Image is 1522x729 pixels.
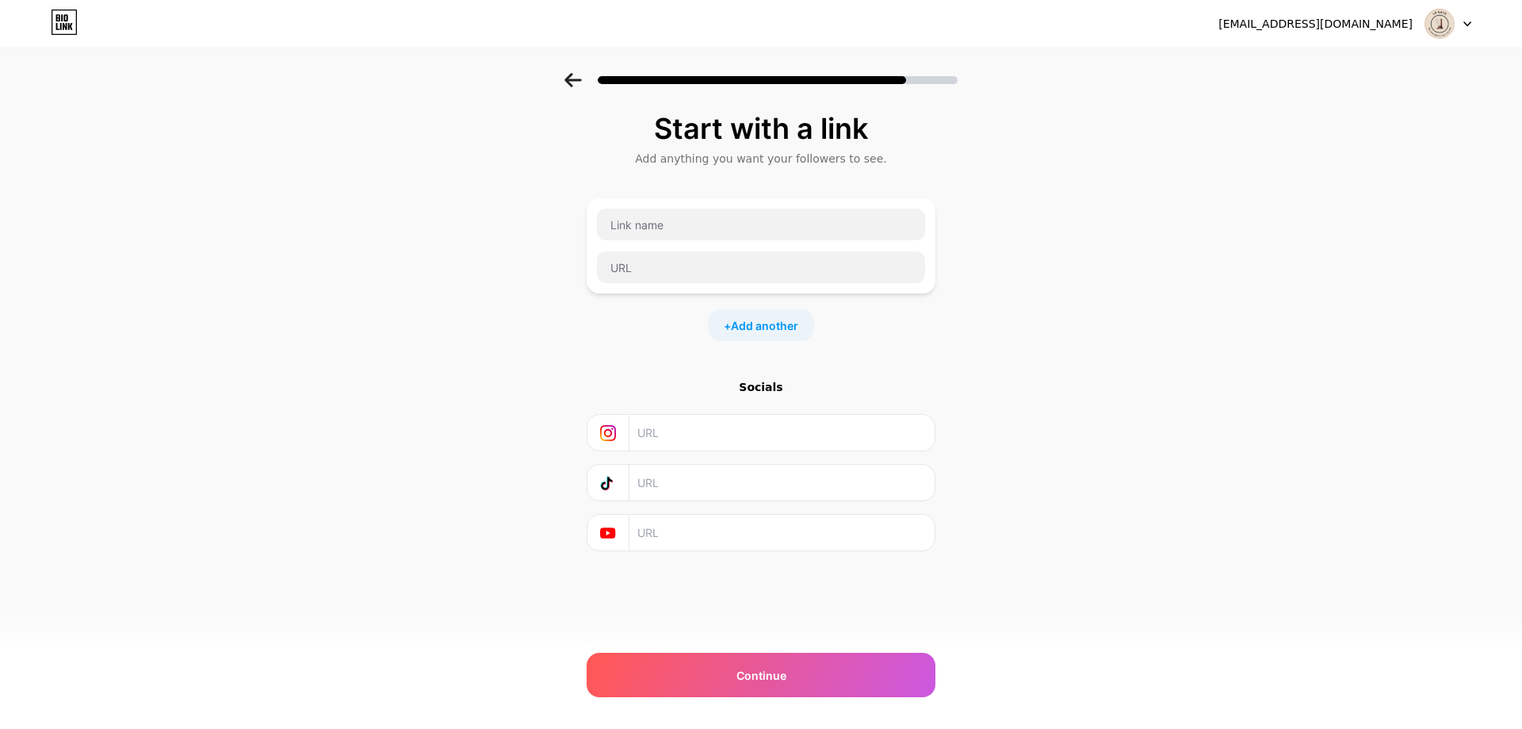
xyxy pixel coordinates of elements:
[736,667,786,684] span: Continue
[587,379,935,395] div: Socials
[1424,9,1455,39] img: Nguyen VO TRAN
[595,113,927,144] div: Start with a link
[731,317,798,334] span: Add another
[708,309,814,341] div: +
[1218,16,1413,33] div: [EMAIL_ADDRESS][DOMAIN_NAME]
[597,209,925,240] input: Link name
[637,515,925,551] input: URL
[637,465,925,501] input: URL
[637,415,925,451] input: URL
[595,151,927,167] div: Add anything you want your followers to see.
[597,251,925,283] input: URL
